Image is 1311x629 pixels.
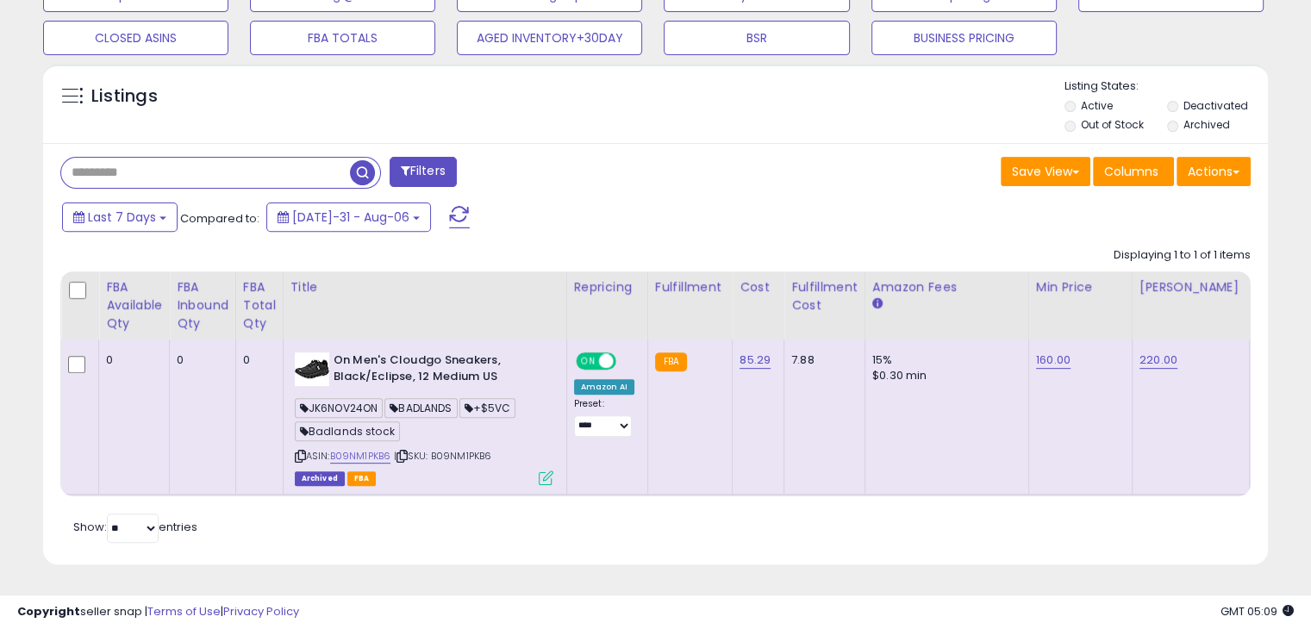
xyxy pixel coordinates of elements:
div: FBA inbound Qty [177,278,228,333]
a: 85.29 [740,352,771,369]
span: | SKU: B09NM1PKB6 [393,449,491,463]
button: Last 7 Days [62,202,178,232]
div: Cost [740,278,777,296]
strong: Copyright [17,603,80,620]
div: 15% [872,352,1015,368]
label: Active [1081,98,1113,113]
small: Amazon Fees. [872,296,883,312]
span: Badlands stock [295,421,400,441]
button: BSR [664,21,849,55]
div: FBA Available Qty [106,278,162,333]
div: $0.30 min [872,368,1015,383]
span: [DATE]-31 - Aug-06 [292,209,409,226]
label: Deactivated [1183,98,1247,113]
span: Compared to: [180,210,259,227]
button: Save View [1001,157,1090,186]
div: [PERSON_NAME] [1139,278,1242,296]
img: 41VWwieE+7L._SL40_.jpg [295,352,329,386]
div: ASIN: [295,352,553,483]
span: Columns [1104,163,1158,180]
div: Amazon Fees [872,278,1021,296]
small: FBA [655,352,687,371]
div: Fulfillment [655,278,725,296]
span: Show: entries [73,519,197,535]
button: FBA TOTALS [250,21,435,55]
span: 2025-08-14 05:09 GMT [1220,603,1294,620]
label: Out of Stock [1081,117,1144,132]
button: Filters [390,157,457,187]
div: 0 [243,352,270,368]
span: FBA [347,471,377,486]
a: B09NM1PKB6 [330,449,391,464]
span: +$5VC [459,398,516,418]
a: Terms of Use [147,603,221,620]
span: JK6NOV24ON [295,398,384,418]
div: Min Price [1036,278,1125,296]
span: Listings that have been deleted from Seller Central [295,471,345,486]
button: BUSINESS PRICING [871,21,1057,55]
span: BADLANDS [384,398,457,418]
span: ON [577,354,599,369]
button: AGED INVENTORY+30DAY [457,21,642,55]
div: 7.88 [791,352,852,368]
p: Listing States: [1064,78,1268,95]
button: [DATE]-31 - Aug-06 [266,202,431,232]
div: Repricing [574,278,640,296]
div: 0 [177,352,222,368]
button: Columns [1093,157,1174,186]
div: 0 [106,352,156,368]
button: CLOSED ASINS [43,21,228,55]
span: OFF [613,354,640,369]
div: FBA Total Qty [243,278,276,333]
div: Title [290,278,559,296]
a: 220.00 [1139,352,1177,369]
a: Privacy Policy [223,603,299,620]
button: Actions [1177,157,1251,186]
div: Amazon AI [574,379,634,395]
div: Preset: [574,398,634,437]
label: Archived [1183,117,1229,132]
div: Displaying 1 to 1 of 1 items [1114,247,1251,264]
a: 160.00 [1036,352,1071,369]
div: seller snap | | [17,604,299,620]
div: Fulfillment Cost [791,278,858,314]
h5: Listings [91,84,158,109]
span: Last 7 Days [88,209,156,226]
b: On Men's Cloudgo Sneakers, Black/Eclipse, 12 Medium US [334,352,543,389]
